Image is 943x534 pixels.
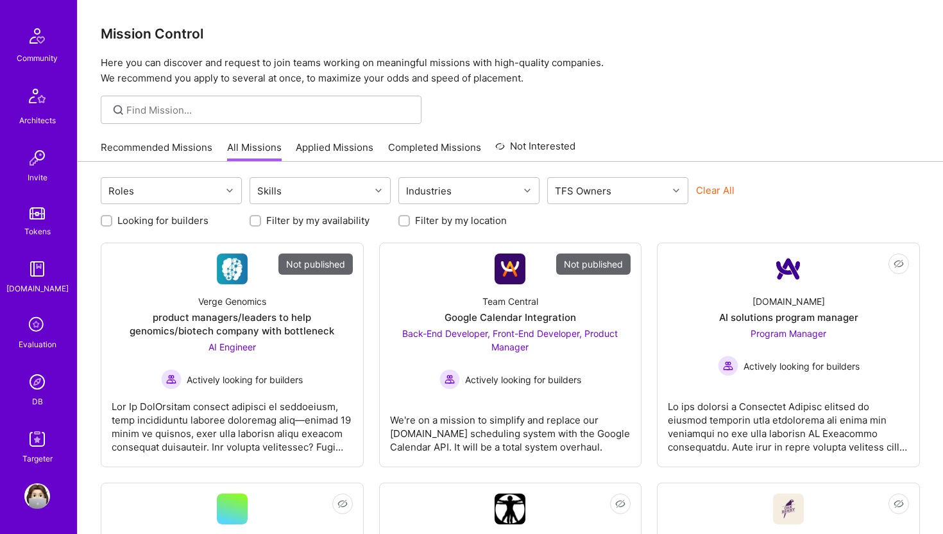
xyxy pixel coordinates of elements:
[101,55,920,86] p: Here you can discover and request to join teams working on meaningful missions with high-quality ...
[296,141,373,162] a: Applied Missions
[668,390,909,454] div: Lo ips dolorsi a Consectet Adipisc elitsed do eiusmod temporin utla etdolorema ali enima min veni...
[24,145,50,171] img: Invite
[375,187,382,194] i: icon Chevron
[19,114,56,127] div: Architects
[226,187,233,194] i: icon Chevron
[696,184,735,197] button: Clear All
[773,494,804,524] img: Company Logo
[24,256,50,282] img: guide book
[390,403,631,454] div: We're on a mission to simplify and replace our [DOMAIN_NAME] scheduling system with the Google Ca...
[24,483,50,509] img: User Avatar
[773,254,804,284] img: Company Logo
[28,171,47,184] div: Invite
[266,214,370,227] label: Filter by my availability
[524,187,531,194] i: icon Chevron
[227,141,282,162] a: All Missions
[22,452,53,465] div: Targeter
[673,187,679,194] i: icon Chevron
[112,311,353,338] div: product managers/leaders to help genomics/biotech company with bottleneck
[743,359,860,373] span: Actively looking for builders
[403,182,455,200] div: Industries
[101,141,212,162] a: Recommended Missions
[22,21,53,51] img: Community
[17,51,58,65] div: Community
[390,254,631,456] a: Not publishedCompany LogoTeam CentralGoogle Calendar IntegrationBack-End Developer, Front-End Dev...
[117,214,208,227] label: Looking for builders
[24,426,50,452] img: Skill Targeter
[495,494,525,524] img: Company Logo
[482,295,538,308] div: Team Central
[465,373,581,386] span: Actively looking for builders
[32,395,43,408] div: DB
[254,182,285,200] div: Skills
[556,254,631,275] div: Not published
[19,338,56,351] div: Evaluation
[278,254,353,275] div: Not published
[217,254,248,284] img: Company Logo
[111,103,126,117] i: icon SearchGrey
[668,254,909,456] a: Company Logo[DOMAIN_NAME]AI solutions program managerProgram Manager Actively looking for builder...
[552,182,615,200] div: TFS Owners
[24,369,50,395] img: Admin Search
[415,214,507,227] label: Filter by my location
[161,369,182,390] img: Actively looking for builders
[24,225,51,238] div: Tokens
[445,311,576,324] div: Google Calendar Integration
[126,103,412,117] input: Find Mission...
[105,182,137,200] div: Roles
[894,259,904,269] i: icon EyeClosed
[495,139,575,162] a: Not Interested
[101,26,920,42] h3: Mission Control
[21,483,53,509] a: User Avatar
[615,499,625,509] i: icon EyeClosed
[208,341,256,352] span: AI Engineer
[495,254,525,284] img: Company Logo
[22,83,53,114] img: Architects
[25,313,49,338] i: icon SelectionTeam
[752,295,825,308] div: [DOMAIN_NAME]
[388,141,481,162] a: Completed Missions
[112,390,353,454] div: Lor Ip DolOrsitam consect adipisci el seddoeiusm, temp incididuntu laboree doloremag aliq—enimad ...
[198,295,266,308] div: Verge Genomics
[894,499,904,509] i: icon EyeClosed
[30,207,45,220] img: tokens
[337,499,348,509] i: icon EyeClosed
[719,311,858,324] div: AI solutions program manager
[439,369,460,390] img: Actively looking for builders
[718,356,738,376] img: Actively looking for builders
[402,328,618,352] span: Back-End Developer, Front-End Developer, Product Manager
[751,328,826,339] span: Program Manager
[6,282,69,295] div: [DOMAIN_NAME]
[112,254,353,456] a: Not publishedCompany LogoVerge Genomicsproduct managers/leaders to help genomics/biotech company ...
[187,373,303,386] span: Actively looking for builders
